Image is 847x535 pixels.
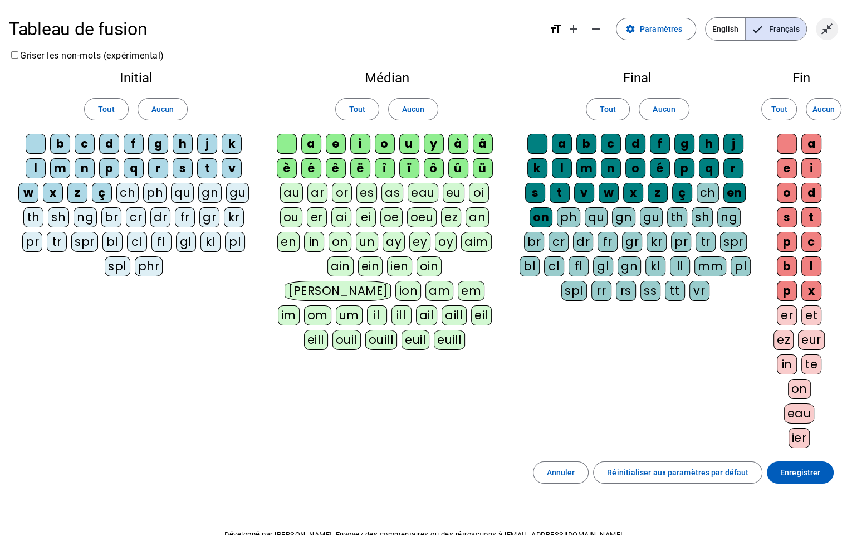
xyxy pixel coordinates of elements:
[75,134,95,154] div: c
[332,330,361,350] div: ouil
[407,207,437,227] div: oeu
[593,256,613,276] div: gl
[625,24,635,34] mat-icon: settings
[784,403,815,424] div: eau
[151,232,172,252] div: fl
[280,183,303,203] div: au
[92,183,112,203] div: ç
[124,134,144,154] div: f
[285,281,391,301] div: [PERSON_NAME]
[549,22,562,36] mat-icon: format_size
[607,466,748,479] span: Réinitialiser aux paramètres par défaut
[524,232,544,252] div: br
[277,232,300,252] div: en
[399,158,419,178] div: ï
[301,134,321,154] div: a
[173,158,193,178] div: s
[22,232,42,252] div: pr
[780,466,820,479] span: Enregistrer
[798,330,825,350] div: eur
[573,232,593,252] div: dr
[143,183,167,203] div: ph
[307,183,327,203] div: ar
[671,232,691,252] div: pr
[350,158,370,178] div: ë
[520,256,540,276] div: bl
[458,281,484,301] div: em
[301,158,321,178] div: é
[280,207,302,227] div: ou
[443,183,464,203] div: eu
[670,256,690,276] div: ll
[448,134,468,154] div: à
[43,183,63,203] div: x
[150,207,170,227] div: dr
[335,98,379,120] button: Tout
[801,134,821,154] div: a
[557,207,580,227] div: ph
[561,281,587,301] div: spl
[717,207,741,227] div: ng
[746,18,806,40] span: Français
[329,232,351,252] div: on
[777,305,797,325] div: er
[105,256,130,276] div: spl
[720,232,747,252] div: spr
[226,183,249,203] div: gu
[694,256,726,276] div: mm
[102,232,123,252] div: bl
[98,103,114,116] span: Tout
[272,71,501,85] h2: Médian
[408,183,438,203] div: eau
[9,50,164,61] label: Griser les non-mots (expérimental)
[618,256,641,276] div: gn
[586,98,630,120] button: Tout
[135,256,163,276] div: phr
[9,11,540,47] h1: Tableau de fusion
[332,183,352,203] div: or
[48,207,69,227] div: sh
[197,134,217,154] div: j
[567,22,580,36] mat-icon: add
[598,232,618,252] div: fr
[773,71,829,85] h2: Fin
[599,183,619,203] div: w
[336,305,363,325] div: um
[696,232,716,252] div: tr
[126,207,146,227] div: cr
[731,256,751,276] div: pl
[99,134,119,154] div: d
[151,103,174,116] span: Aucun
[639,98,689,120] button: Aucun
[777,207,797,227] div: s
[391,305,412,325] div: ill
[225,232,245,252] div: pl
[50,158,70,178] div: m
[304,305,331,325] div: om
[812,103,835,116] span: Aucun
[816,18,838,40] button: Quitter le plein écran
[601,134,621,154] div: c
[71,232,98,252] div: spr
[222,158,242,178] div: v
[640,281,660,301] div: ss
[625,134,645,154] div: d
[171,183,194,203] div: qu
[356,183,377,203] div: es
[569,256,589,276] div: fl
[198,183,222,203] div: gn
[448,158,468,178] div: û
[550,183,570,203] div: t
[530,207,552,227] div: on
[435,232,457,252] div: oy
[622,232,642,252] div: gr
[200,232,221,252] div: kl
[723,134,743,154] div: j
[773,330,794,350] div: ez
[277,158,297,178] div: è
[761,98,797,120] button: Tout
[552,158,572,178] div: l
[326,158,346,178] div: ê
[777,183,797,203] div: o
[101,207,121,227] div: br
